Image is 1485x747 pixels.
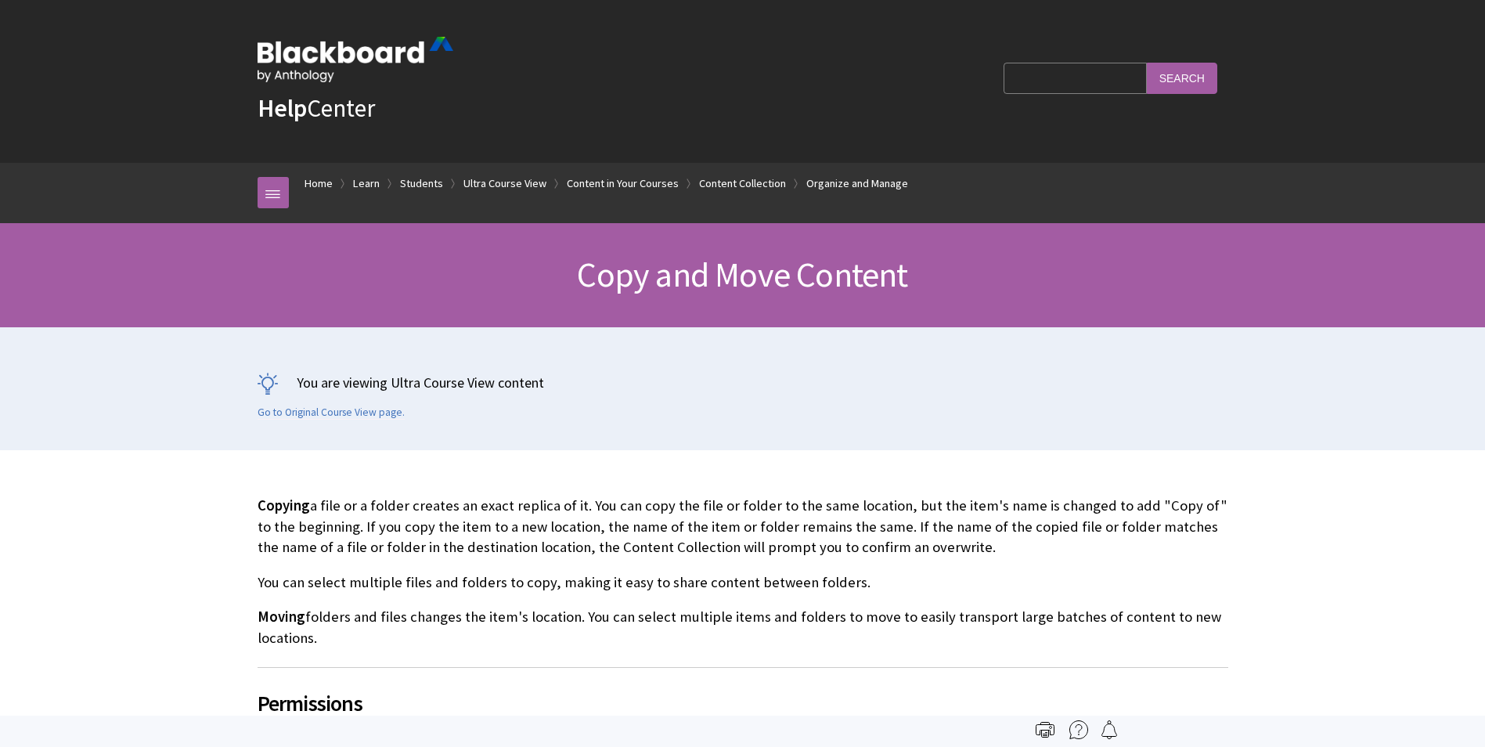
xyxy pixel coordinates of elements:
a: HelpCenter [258,92,375,124]
p: You are viewing Ultra Course View content [258,373,1228,392]
img: Print [1036,720,1054,739]
img: More help [1069,720,1088,739]
p: folders and files changes the item's location. You can select multiple items and folders to move ... [258,607,1228,648]
a: Organize and Manage [806,174,908,193]
a: Home [305,174,333,193]
a: Students [400,174,443,193]
img: Blackboard by Anthology [258,37,453,82]
input: Search [1147,63,1217,93]
strong: Help [258,92,307,124]
img: Follow this page [1100,720,1119,739]
span: Copying [258,496,310,514]
a: Go to Original Course View page. [258,406,405,420]
a: Learn [353,174,380,193]
a: Ultra Course View [463,174,546,193]
span: Copy and Move Content [577,253,907,296]
p: You can select multiple files and folders to copy, making it easy to share content between folders. [258,572,1228,593]
h2: Permissions [258,667,1228,720]
span: Moving [258,608,305,626]
p: a file or a folder creates an exact replica of it. You can copy the file or folder to the same lo... [258,496,1228,558]
a: Content in Your Courses [567,174,679,193]
a: Content Collection [699,174,786,193]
